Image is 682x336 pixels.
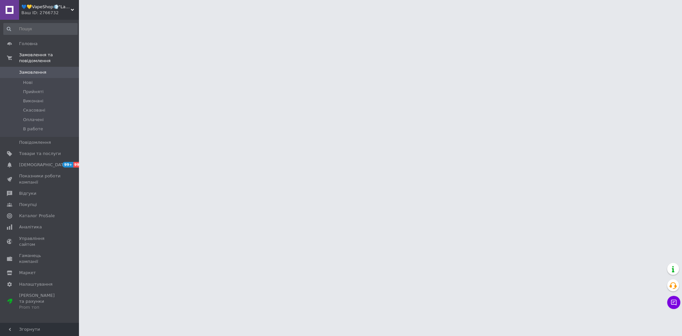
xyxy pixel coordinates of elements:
[23,117,44,123] span: Оплачені
[19,236,61,247] span: Управління сайтом
[19,293,61,311] span: [PERSON_NAME] та рахунки
[19,270,36,276] span: Маркет
[21,10,79,16] div: Ваш ID: 2766732
[3,23,78,35] input: Пошук
[19,69,46,75] span: Замовлення
[19,162,68,168] span: [DEMOGRAPHIC_DATA]
[23,126,43,132] span: В работе
[19,253,61,265] span: Гаманець компанії
[19,202,37,208] span: Покупці
[23,98,43,104] span: Виконані
[21,4,71,10] span: 💙💛VapeShop💨"La VapoR"💨
[19,173,61,185] span: Показники роботи компанії
[19,304,61,310] div: Prom топ
[63,162,73,168] span: 99+
[667,296,680,309] button: Чат з покупцем
[19,52,79,64] span: Замовлення та повідомлення
[19,224,42,230] span: Аналітика
[19,213,55,219] span: Каталог ProSale
[19,140,51,145] span: Повідомлення
[23,80,33,86] span: Нові
[19,151,61,157] span: Товари та послуги
[19,41,38,47] span: Головна
[19,281,53,287] span: Налаштування
[23,89,43,95] span: Прийняті
[73,162,84,168] span: 99+
[19,191,36,196] span: Відгуки
[23,107,45,113] span: Скасовані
